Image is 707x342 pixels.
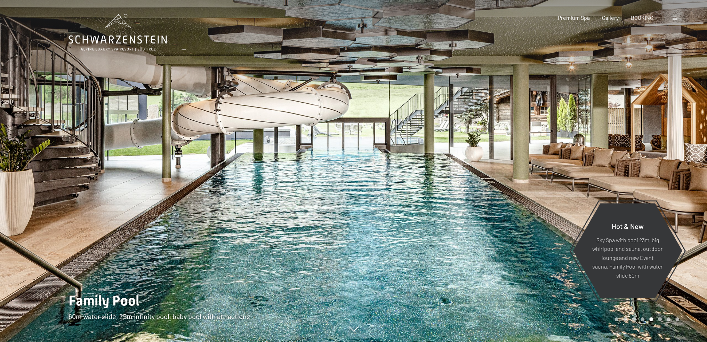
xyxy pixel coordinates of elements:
div: Carousel Page 4 [641,317,644,321]
div: Carousel Page 1 [614,317,618,321]
a: BOOKING [631,14,653,21]
div: Carousel Pagination [612,317,679,321]
div: Carousel Page 7 [667,317,670,321]
div: Carousel Page 6 [658,317,662,321]
a: Premium Spa [557,14,589,21]
div: Carousel Page 5 (Current Slide) [649,317,653,321]
div: Carousel Page 2 [623,317,627,321]
div: Carousel Page 8 [675,317,679,321]
p: Sky Spa with pool 23m, big whirlpool and sauna, outdoor lounge and new Event sauna, Family Pool w... [590,235,665,280]
div: Carousel Page 3 [632,317,636,321]
span: Hot & New [612,222,644,230]
a: Hot & New Sky Spa with pool 23m, big whirlpool and sauna, outdoor lounge and new Event sauna, Fam... [572,203,683,299]
a: Gallery [602,14,619,21]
